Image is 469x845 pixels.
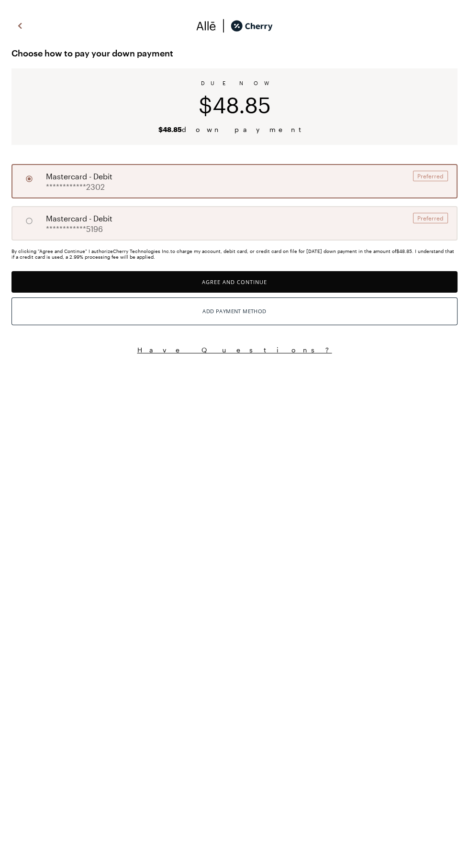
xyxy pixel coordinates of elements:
[11,297,458,325] button: Add Payment Method
[11,248,458,260] div: By clicking "Agree and Continue" I authorize Cherry Technologies Inc. to charge my account, debit...
[413,171,448,181] div: Preferred
[11,45,458,61] span: Choose how to pay your down payment
[231,19,273,33] img: cherry_black_logo-DrOE_MJI.svg
[46,171,112,182] span: mastercard - debit
[413,213,448,223] div: Preferred
[14,19,26,33] img: svg%3e
[158,125,311,133] span: down payment
[196,19,216,33] img: svg%3e
[201,80,268,86] span: DUE NOW
[199,92,271,118] span: $48.85
[158,125,182,133] b: $48.85
[11,271,458,293] button: Agree and Continue
[216,19,231,33] img: svg%3e
[11,345,458,354] button: Have Questions?
[46,213,112,224] span: mastercard - debit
